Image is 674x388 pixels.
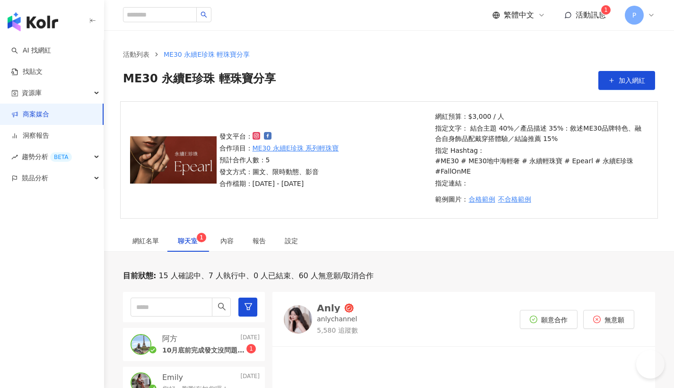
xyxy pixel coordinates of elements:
span: 不合格範例 [498,195,531,203]
span: 競品分析 [22,168,48,189]
p: 指定 Hashtag： [435,145,645,176]
div: BETA [50,152,72,162]
img: ME30 永續E珍珠 系列輕珠寶 [130,136,217,184]
p: # ME30地中海輕奢 [461,156,520,166]
p: #FallOnME [435,166,471,176]
sup: 1 [197,233,206,242]
p: 阿方 [162,334,177,344]
p: 網紅預算：$3,000 / 人 [435,111,645,122]
span: 活動訊息 [576,10,606,19]
p: 發文方式：圖文、限時動態、影音 [219,167,339,177]
p: [DATE] [240,334,260,344]
span: ME30 永續E珍珠 輕珠寶分享 [164,51,250,58]
img: KOL Avatar [131,335,150,354]
span: 聊天室 [178,238,201,244]
a: 洞察報告 [11,131,49,141]
span: 1 [200,234,203,241]
p: [DATE] [240,372,260,383]
button: 加入網紅 [598,71,655,90]
p: 範例圖片： [435,190,645,209]
p: 合作項目： [219,143,339,153]
span: 無意願 [604,316,624,324]
img: logo [8,12,58,31]
span: 15 人確認中、7 人執行中、0 人已結束、60 人無意願/取消合作 [156,271,374,281]
p: 合作檔期：[DATE] - [DATE] [219,178,339,189]
span: 資源庫 [22,82,42,104]
a: searchAI 找網紅 [11,46,51,55]
div: 網紅名單 [132,236,159,246]
span: 趨勢分析 [22,146,72,168]
button: 願意合作 [520,310,578,329]
button: 無意願 [583,310,634,329]
a: 商案媒合 [11,110,49,119]
p: anlychannel [317,315,357,324]
p: # Epearl [564,156,593,166]
img: KOL Avatar [284,305,312,334]
p: 發文平台： [219,131,339,141]
div: 設定 [285,236,298,246]
span: 願意合作 [541,316,568,324]
button: 不合格範例 [498,190,532,209]
span: ME30 永續E珍珠 輕珠寶分享 [123,71,276,90]
iframe: Help Scout Beacon - Open [636,350,665,379]
a: KOL AvatarAnlyanlychannel5,580 追蹤數 [284,303,358,335]
span: 1 [249,345,253,352]
p: 指定文字： 結合主題 40%／產品描述 35%：敘述ME30品牌特色、融合自身飾品配戴穿搭體驗／結論推薦 15% [435,123,645,144]
p: 5,580 追蹤數 [317,326,358,335]
span: P [632,10,636,20]
span: 繁體中文 [504,10,534,20]
p: 預計合作人數：5 [219,155,339,165]
a: ME30 永續E珍珠 系列輕珠寶 [253,143,339,153]
span: search [218,302,226,311]
p: 10月底前完成發文沒問題喔～謝謝！ [162,346,246,355]
div: Anly [317,303,341,313]
p: # 永續E珍珠 [595,156,633,166]
a: 活動列表 [121,49,151,60]
p: Emily [162,372,183,383]
span: 合格範例 [469,195,495,203]
span: close-circle [593,316,601,323]
p: # 永續輕珠寶 [522,156,562,166]
div: 內容 [220,236,234,246]
span: 1 [604,7,608,13]
p: 目前狀態 : [123,271,156,281]
p: #ME30 [435,156,459,166]
button: 合格範例 [468,190,496,209]
sup: 1 [246,344,256,353]
span: rise [11,154,18,160]
sup: 1 [601,5,611,15]
p: 指定連結： [435,178,645,188]
div: 報告 [253,236,266,246]
span: filter [244,302,253,311]
span: search [201,11,207,18]
span: check-circle [530,316,537,323]
a: 找貼文 [11,67,43,77]
span: 加入網紅 [619,77,645,84]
